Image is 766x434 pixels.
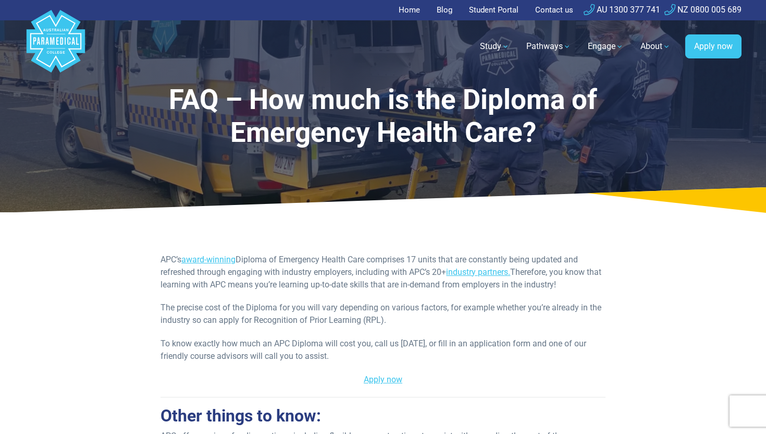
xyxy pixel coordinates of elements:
[181,255,236,264] a: award-winning
[160,406,605,426] h2: Other things to know:
[24,20,87,73] a: Australian Paramedical College
[364,375,402,384] a: Apply now
[474,32,516,61] a: Study
[160,302,605,327] p: The precise cost of the Diploma for you will vary depending on various factors, for example wheth...
[664,5,742,15] a: NZ 0800 005 689
[582,32,630,61] a: Engage
[446,267,510,277] a: industry partners.
[634,32,677,61] a: About
[114,83,652,150] h1: FAQ – How much is the Diploma of Emergency Health Care?
[685,34,742,58] a: Apply now
[520,32,577,61] a: Pathways
[160,337,605,363] p: To know exactly how much an APC Diploma will cost you, call us [DATE], or fill in an application ...
[160,254,605,291] p: APC’s Diploma of Emergency Health Care comprises 17 units that are constantly being updated and r...
[584,5,660,15] a: AU 1300 377 741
